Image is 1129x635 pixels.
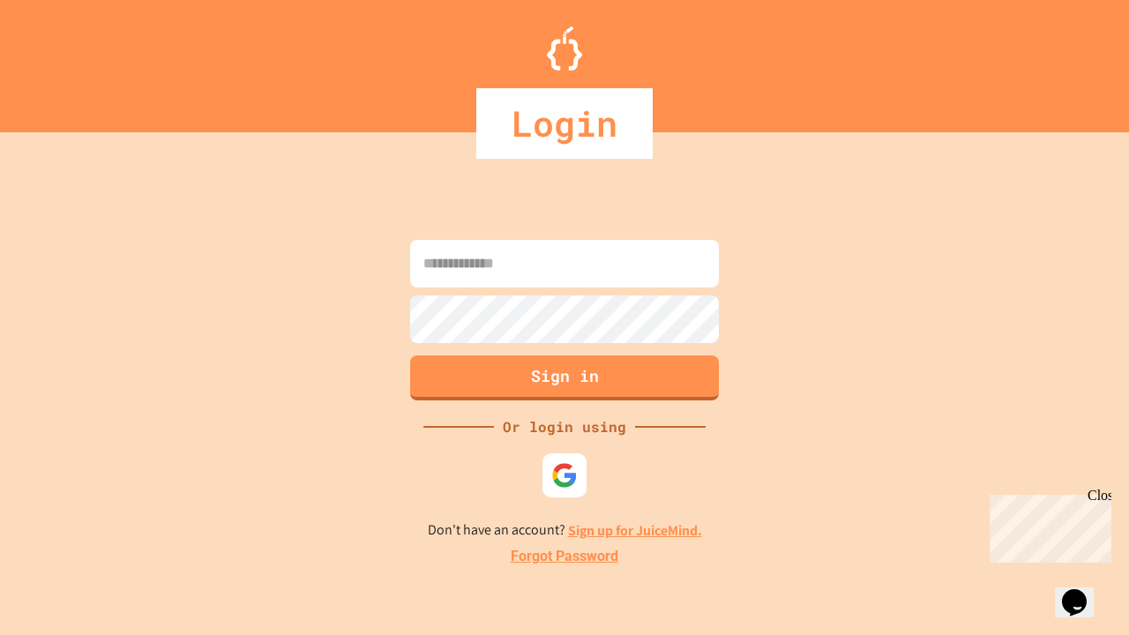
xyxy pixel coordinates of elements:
p: Don't have an account? [428,519,702,542]
a: Forgot Password [511,546,618,567]
img: google-icon.svg [551,462,578,489]
iframe: chat widget [983,488,1111,563]
img: Logo.svg [547,26,582,71]
div: Login [476,88,653,159]
div: Or login using [494,416,635,437]
button: Sign in [410,355,719,400]
a: Sign up for JuiceMind. [568,521,702,540]
iframe: chat widget [1055,564,1111,617]
div: Chat with us now!Close [7,7,122,112]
